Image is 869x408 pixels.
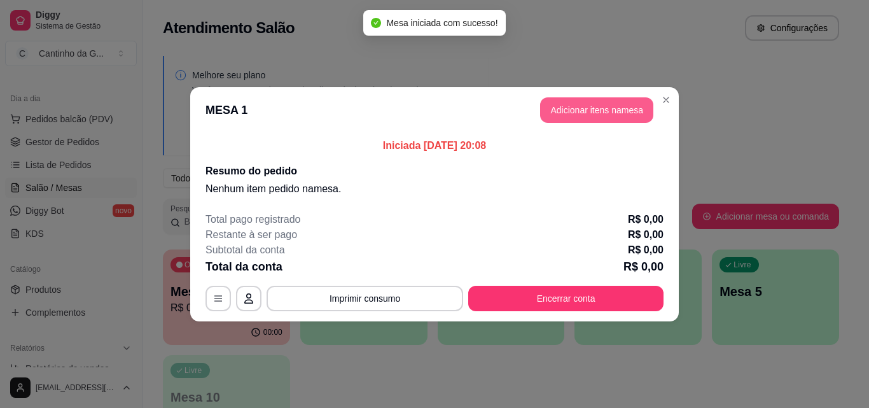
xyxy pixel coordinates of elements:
p: Subtotal da conta [205,243,285,258]
p: R$ 0,00 [628,212,664,227]
button: Adicionar itens namesa [540,97,653,123]
button: Encerrar conta [468,286,664,311]
p: Restante à ser pago [205,227,297,243]
p: Nenhum item pedido na mesa . [205,181,664,197]
button: Close [656,90,676,110]
h2: Resumo do pedido [205,164,664,179]
span: Mesa iniciada com sucesso! [386,18,497,28]
button: Imprimir consumo [267,286,463,311]
p: Total pago registrado [205,212,300,227]
span: check-circle [371,18,381,28]
p: R$ 0,00 [623,258,664,276]
p: R$ 0,00 [628,243,664,258]
p: Total da conta [205,258,282,276]
p: Iniciada [DATE] 20:08 [205,138,664,153]
header: MESA 1 [190,87,679,133]
p: R$ 0,00 [628,227,664,243]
